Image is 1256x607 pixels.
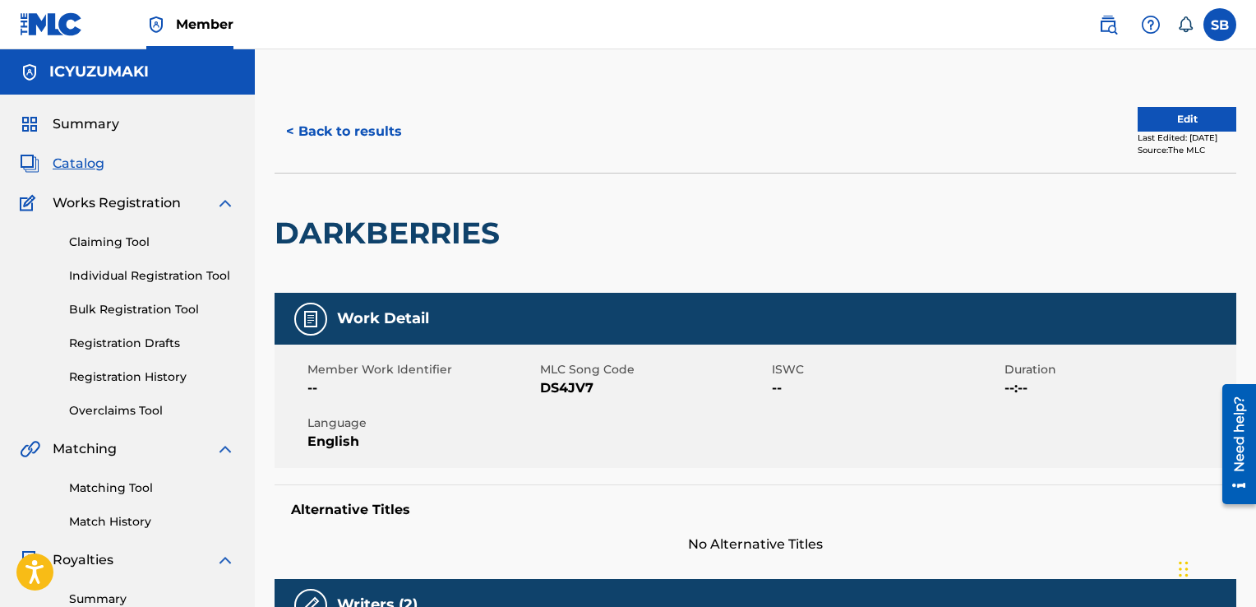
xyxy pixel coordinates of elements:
[1210,377,1256,512] iframe: Resource Center
[69,335,235,352] a: Registration Drafts
[307,361,536,378] span: Member Work Identifier
[275,215,508,252] h2: DARKBERRIES
[20,193,41,213] img: Works Registration
[540,361,769,378] span: MLC Song Code
[20,154,39,174] img: Catalog
[53,114,119,134] span: Summary
[772,378,1000,398] span: --
[69,301,235,318] a: Bulk Registration Tool
[215,439,235,459] img: expand
[540,378,769,398] span: DS4JV7
[307,432,536,452] span: English
[215,550,235,570] img: expand
[1138,144,1236,156] div: Source: The MLC
[1092,8,1124,41] a: Public Search
[176,15,233,34] span: Member
[69,402,235,419] a: Overclaims Tool
[307,415,536,432] span: Language
[301,309,321,329] img: Work Detail
[49,63,149,81] h5: ICYUZUMAKI
[69,480,235,497] a: Matching Tool
[69,234,235,251] a: Claiming Tool
[20,154,104,174] a: CatalogCatalog
[307,378,536,398] span: --
[215,193,235,213] img: expand
[53,439,117,459] span: Matching
[1177,16,1194,33] div: Notifications
[1138,132,1236,144] div: Last Edited: [DATE]
[53,550,113,570] span: Royalties
[1004,378,1233,398] span: --:--
[69,267,235,285] a: Individual Registration Tool
[20,12,83,36] img: MLC Logo
[291,502,1220,518] h5: Alternative Titles
[69,513,235,531] a: Match History
[1179,544,1189,594] div: Drag
[146,15,166,35] img: Top Rightsholder
[337,309,429,328] h5: Work Detail
[1134,8,1167,41] div: Help
[20,550,39,570] img: Royalties
[53,154,104,174] span: Catalog
[69,368,235,386] a: Registration History
[20,114,119,134] a: SummarySummary
[20,63,39,82] img: Accounts
[275,111,413,152] button: < Back to results
[275,535,1236,554] span: No Alternative Titles
[1004,361,1233,378] span: Duration
[1138,107,1236,132] button: Edit
[20,439,40,459] img: Matching
[1203,8,1236,41] div: User Menu
[1141,15,1161,35] img: help
[1098,15,1118,35] img: search
[772,361,1000,378] span: ISWC
[53,193,181,213] span: Works Registration
[20,114,39,134] img: Summary
[1174,528,1256,607] iframe: Chat Widget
